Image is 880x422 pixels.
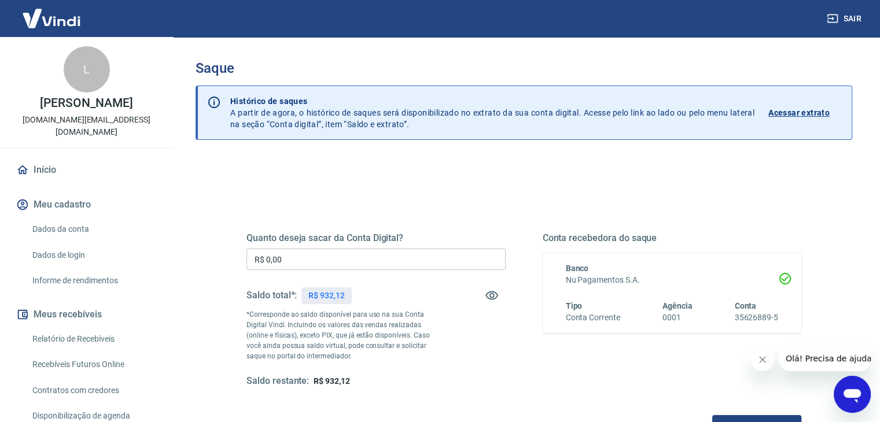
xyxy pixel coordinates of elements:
[751,348,774,371] iframe: Fechar mensagem
[7,8,97,17] span: Olá! Precisa de ajuda?
[9,114,164,138] p: [DOMAIN_NAME][EMAIL_ADDRESS][DOMAIN_NAME]
[28,327,159,351] a: Relatório de Recebíveis
[14,1,89,36] img: Vindi
[566,312,620,324] h6: Conta Corrente
[230,95,754,130] p: A partir de agora, o histórico de saques será disponibilizado no extrato da sua conta digital. Ac...
[246,290,297,301] h5: Saldo total*:
[246,232,506,244] h5: Quanto deseja sacar da Conta Digital?
[779,346,871,371] iframe: Mensagem da empresa
[566,301,583,310] span: Tipo
[314,376,350,386] span: R$ 932,12
[14,192,159,217] button: Meu cadastro
[566,264,589,273] span: Banco
[824,8,866,29] button: Sair
[28,217,159,241] a: Dados da conta
[14,157,159,183] a: Início
[14,302,159,327] button: Meus recebíveis
[768,95,842,130] a: Acessar extrato
[28,269,159,293] a: Informe de rendimentos
[768,107,830,119] p: Acessar extrato
[64,46,110,92] div: L
[28,353,159,376] a: Recebíveis Futuros Online
[40,97,132,109] p: [PERSON_NAME]
[543,232,802,244] h5: Conta recebedora do saque
[566,274,779,286] h6: Nu Pagamentos S.A.
[246,309,441,361] p: *Corresponde ao saldo disponível para uso na sua Conta Digital Vindi. Incluindo os valores das ve...
[246,375,309,387] h5: Saldo restante:
[28,243,159,267] a: Dados de login
[308,290,345,302] p: R$ 932,12
[196,60,852,76] h3: Saque
[734,312,778,324] h6: 35626889-5
[734,301,756,310] span: Conta
[28,379,159,402] a: Contratos com credores
[834,376,871,413] iframe: Botão para abrir a janela de mensagens
[662,312,693,324] h6: 0001
[230,95,754,107] p: Histórico de saques
[662,301,693,310] span: Agência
